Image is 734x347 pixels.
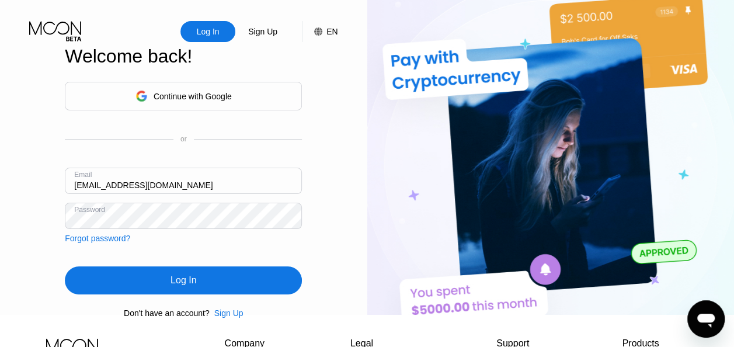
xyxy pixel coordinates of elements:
div: Don't have an account? [124,308,210,318]
div: Sign Up [210,308,243,318]
div: Log In [196,26,221,37]
div: Log In [171,275,196,286]
div: Forgot password? [65,234,130,243]
div: Log In [65,266,302,294]
iframe: Button to launch messaging window [687,300,725,338]
div: EN [326,27,338,36]
div: Log In [180,21,235,42]
div: Continue with Google [65,82,302,110]
div: or [180,135,187,143]
div: Password [74,206,105,214]
div: Welcome back! [65,46,302,67]
div: Email [74,171,92,179]
div: Sign Up [235,21,290,42]
div: EN [302,21,338,42]
div: Sign Up [247,26,279,37]
div: Sign Up [214,308,243,318]
div: Continue with Google [154,92,232,101]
